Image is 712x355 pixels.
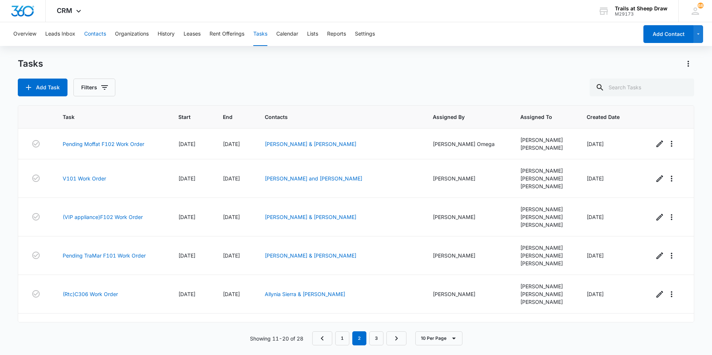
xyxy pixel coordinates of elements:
[73,79,115,96] button: Filters
[587,252,604,259] span: [DATE]
[698,3,703,9] div: notifications count
[433,175,502,182] div: [PERSON_NAME]
[265,214,356,220] a: [PERSON_NAME] & [PERSON_NAME]
[520,290,569,298] div: [PERSON_NAME]
[520,182,569,190] div: [PERSON_NAME]
[433,113,492,121] span: Assigned By
[520,244,569,252] div: [PERSON_NAME]
[158,22,175,46] button: History
[63,290,118,298] a: (Rtc)C306 Work Order
[615,11,667,17] div: account id
[415,331,462,345] button: 10 Per Page
[587,175,604,182] span: [DATE]
[178,175,195,182] span: [DATE]
[520,221,569,229] div: [PERSON_NAME]
[587,291,604,297] span: [DATE]
[223,291,240,297] span: [DATE]
[327,22,346,46] button: Reports
[335,331,349,345] a: Page 1
[352,331,366,345] em: 2
[433,213,502,221] div: [PERSON_NAME]
[587,214,604,220] span: [DATE]
[587,141,604,147] span: [DATE]
[223,252,240,259] span: [DATE]
[520,136,569,144] div: [PERSON_NAME]
[178,214,195,220] span: [DATE]
[184,22,201,46] button: Leases
[178,141,195,147] span: [DATE]
[386,331,406,345] a: Next Page
[265,291,345,297] a: Allynia Sierra & [PERSON_NAME]
[520,282,569,290] div: [PERSON_NAME]
[355,22,375,46] button: Settings
[253,22,267,46] button: Tasks
[520,113,558,121] span: Assigned To
[63,175,106,182] a: V101 Work Order
[178,113,195,121] span: Start
[265,175,362,182] a: [PERSON_NAME] and [PERSON_NAME]
[587,113,626,121] span: Created Date
[643,25,693,43] button: Add Contact
[115,22,149,46] button: Organizations
[210,22,244,46] button: Rent Offerings
[265,141,356,147] a: [PERSON_NAME] & [PERSON_NAME]
[520,175,569,182] div: [PERSON_NAME]
[520,167,569,175] div: [PERSON_NAME]
[265,113,405,121] span: Contacts
[307,22,318,46] button: Lists
[433,290,502,298] div: [PERSON_NAME]
[312,331,406,345] nav: Pagination
[369,331,383,345] a: Page 3
[57,7,72,14] span: CRM
[63,213,143,221] a: (VIP appliance)F102 Work Order
[18,79,67,96] button: Add Task
[520,144,569,152] div: [PERSON_NAME]
[63,140,144,148] a: Pending Moffat F102 Work Order
[520,259,569,267] div: [PERSON_NAME]
[45,22,75,46] button: Leads Inbox
[520,321,569,329] div: [PERSON_NAME]
[276,22,298,46] button: Calendar
[223,113,236,121] span: End
[590,79,694,96] input: Search Tasks
[223,214,240,220] span: [DATE]
[433,252,502,259] div: [PERSON_NAME]
[433,140,502,148] div: [PERSON_NAME] Omega
[223,175,240,182] span: [DATE]
[223,141,240,147] span: [DATE]
[520,298,569,306] div: [PERSON_NAME]
[265,252,356,259] a: [PERSON_NAME] & [PERSON_NAME]
[178,291,195,297] span: [DATE]
[520,213,569,221] div: [PERSON_NAME]
[312,331,332,345] a: Previous Page
[520,252,569,259] div: [PERSON_NAME]
[615,6,667,11] div: account name
[520,205,569,213] div: [PERSON_NAME]
[63,113,149,121] span: Task
[682,58,694,70] button: Actions
[178,252,195,259] span: [DATE]
[63,252,146,259] a: Pending TraMar F101 Work Order
[250,335,303,342] p: Showing 11-20 of 28
[13,22,36,46] button: Overview
[84,22,106,46] button: Contacts
[698,3,703,9] span: 68
[18,58,43,69] h1: Tasks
